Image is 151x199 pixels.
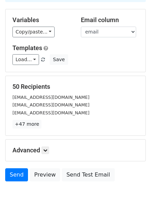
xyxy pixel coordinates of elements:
[12,83,139,91] h5: 50 Recipients
[62,168,114,181] a: Send Test Email
[50,54,68,65] button: Save
[12,95,89,100] small: [EMAIL_ADDRESS][DOMAIN_NAME]
[12,54,39,65] a: Load...
[30,168,60,181] a: Preview
[12,102,89,107] small: [EMAIL_ADDRESS][DOMAIN_NAME]
[12,16,70,24] h5: Variables
[12,110,89,115] small: [EMAIL_ADDRESS][DOMAIN_NAME]
[12,146,139,154] h5: Advanced
[12,44,42,51] a: Templates
[5,168,28,181] a: Send
[116,166,151,199] iframe: Chat Widget
[81,16,139,24] h5: Email column
[12,120,41,129] a: +47 more
[116,166,151,199] div: Widget Obrolan
[12,27,55,37] a: Copy/paste...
